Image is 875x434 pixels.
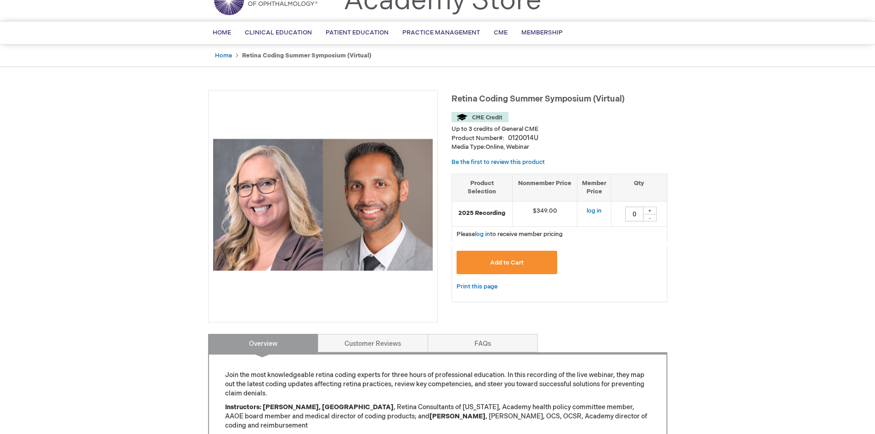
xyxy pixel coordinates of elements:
a: Customer Reviews [318,334,428,352]
img: Retina Coding Summer Symposium (Virtual) [213,95,433,315]
strong: Media Type: [452,143,485,151]
p: , Retina Consultants of [US_STATE], Academy health policy committee member, AAOE board member and... [225,403,650,430]
span: Membership [521,29,563,36]
p: Online, Webinar [452,143,667,152]
li: Up to 3 credits of General CME [452,125,667,134]
strong: Product Number [452,135,504,142]
strong: 2025 Recording [457,209,508,218]
th: Product Selection [452,174,513,201]
a: Be the first to review this product [452,158,545,166]
span: Retina Coding Summer Symposium (Virtual) [452,94,625,104]
span: Add to Cart [490,259,524,266]
a: FAQs [428,334,538,352]
a: log in [475,231,490,238]
a: Overview [208,334,318,352]
th: Member Price [577,174,611,201]
a: log in [587,207,602,214]
span: CME [494,29,508,36]
a: Print this page [457,281,497,293]
th: Qty [611,174,667,201]
p: Join the most knowledgeable retina coding experts for three hours of professional education. In t... [225,371,650,398]
span: Home [213,29,231,36]
img: CME Credit [452,112,508,122]
td: $349.00 [513,201,577,226]
div: - [643,214,657,221]
span: Patient Education [326,29,389,36]
span: Please to receive member pricing [457,231,563,238]
button: Add to Cart [457,251,558,274]
th: Nonmember Price [513,174,577,201]
span: Practice Management [402,29,480,36]
strong: [PERSON_NAME] [429,412,485,420]
a: Home [215,52,232,59]
span: Clinical Education [245,29,312,36]
strong: Instructors: [PERSON_NAME], [GEOGRAPHIC_DATA] [225,403,394,411]
input: Qty [625,207,644,221]
div: 0120014U [508,134,538,143]
div: + [643,207,657,214]
strong: Retina Coding Summer Symposium (Virtual) [242,52,372,59]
